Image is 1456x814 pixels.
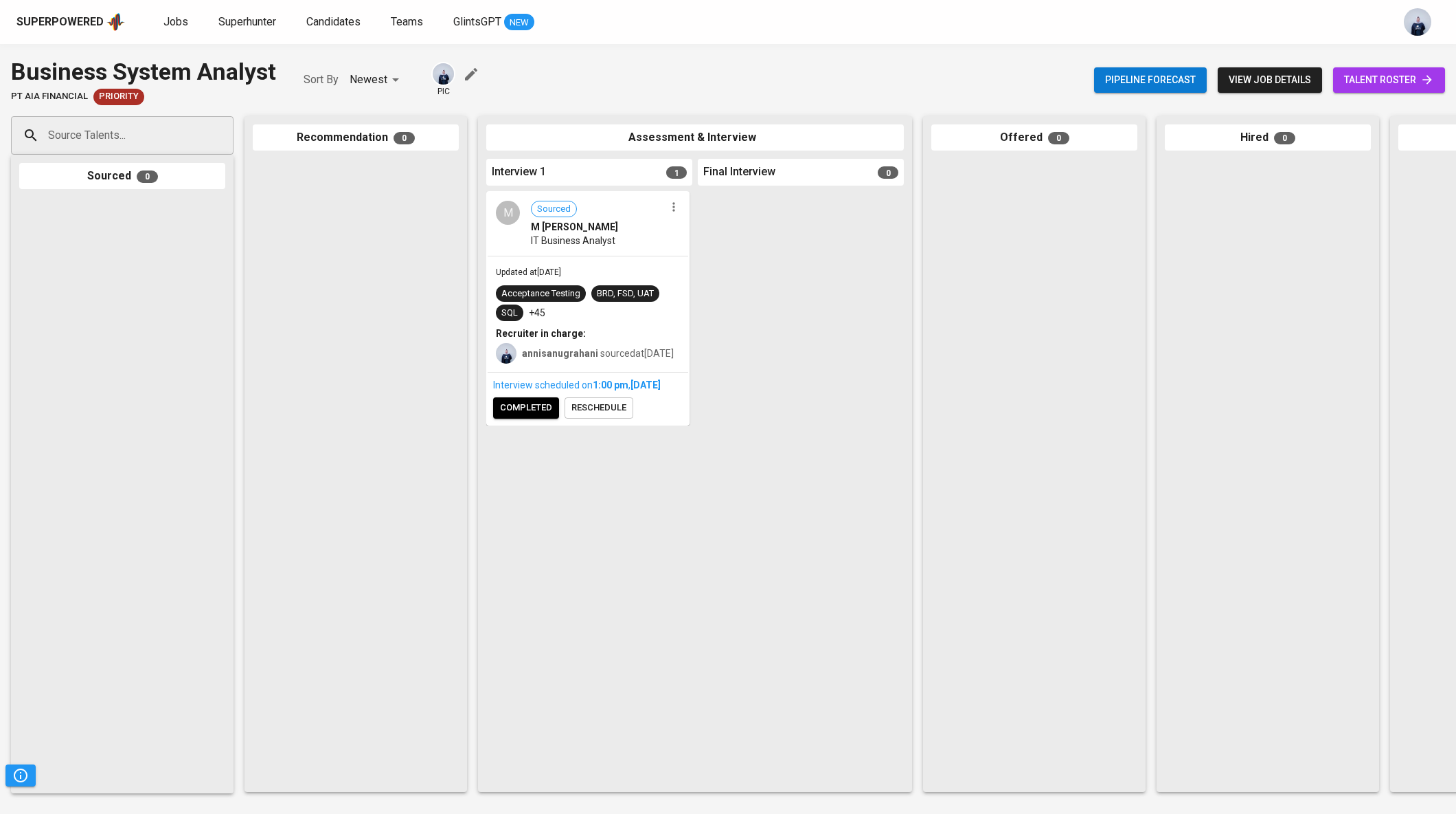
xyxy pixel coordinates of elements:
a: Superpoweredapp logo [16,12,125,32]
div: Superpowered [16,14,104,30]
span: Updated at [DATE] [496,267,561,277]
span: Teams [391,15,423,28]
div: SQL [501,307,518,320]
a: talent roster [1333,67,1445,93]
img: annisa@glints.com [496,343,516,364]
span: Candidates [306,15,361,28]
a: GlintsGPT NEW [453,14,534,31]
a: Teams [391,14,426,31]
div: MSourcedM [PERSON_NAME]IT Business AnalystUpdated at[DATE]Acceptance TestingBRD, FSD, UATSQL+45Re... [486,191,690,426]
span: 0 [137,170,158,183]
div: pic [431,62,455,98]
span: Pipeline forecast [1105,71,1196,89]
span: Final Interview [703,164,775,180]
span: NEW [504,16,534,30]
span: view job details [1229,71,1311,89]
div: Hired [1165,124,1371,151]
span: 0 [1048,132,1069,144]
div: Assessment & Interview [486,124,904,151]
button: Pipeline forecast [1094,67,1207,93]
a: Candidates [306,14,363,31]
span: GlintsGPT [453,15,501,28]
span: talent roster [1344,71,1434,89]
img: app logo [106,12,125,32]
span: 1:00 PM [593,379,628,390]
span: 0 [878,166,898,179]
b: Recruiter in charge: [496,328,586,339]
button: completed [493,397,559,419]
div: BRD, FSD, UAT [597,287,654,300]
span: completed [500,400,552,416]
p: Sort By [304,71,339,88]
span: reschedule [571,400,626,416]
span: sourced at [DATE] [522,348,674,359]
div: Recommendation [253,124,459,151]
span: PT AIA FINANCIAL [11,90,88,103]
p: Newest [350,71,387,88]
a: Jobs [163,14,191,31]
p: +45 [529,306,545,320]
span: IT Business Analyst [531,234,615,247]
button: Pipeline Triggers [5,764,36,786]
span: [DATE] [630,379,661,390]
div: Sourced [19,163,225,190]
div: New Job received from Demand Team [93,89,144,105]
button: view job details [1218,67,1322,93]
div: Interview scheduled on , [493,378,683,392]
img: annisa@glints.com [433,63,454,85]
button: Open [226,134,229,137]
div: Acceptance Testing [501,287,580,300]
a: Superhunter [218,14,279,31]
span: M [PERSON_NAME] [531,220,618,234]
span: Interview 1 [492,164,546,180]
div: Business System Analyst [11,55,276,89]
span: 0 [394,132,415,144]
span: Superhunter [218,15,276,28]
div: Newest [350,67,404,93]
div: M [496,201,520,225]
button: reschedule [565,397,633,419]
img: annisa@glints.com [1404,8,1431,36]
span: 1 [666,166,687,179]
div: Offered [931,124,1137,151]
span: Sourced [532,203,576,216]
span: Jobs [163,15,188,28]
span: 0 [1274,132,1295,144]
b: annisanugrahani [522,348,598,359]
span: Priority [93,90,144,103]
